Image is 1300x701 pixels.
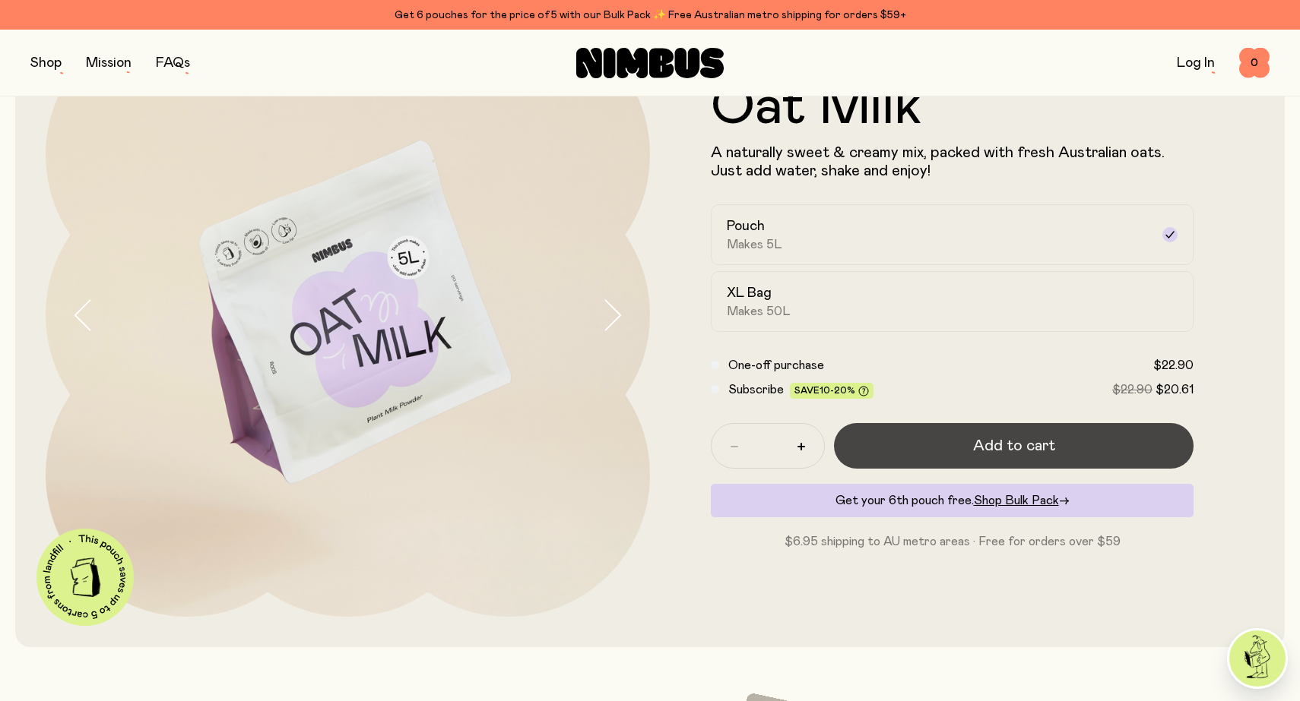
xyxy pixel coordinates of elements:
p: $6.95 shipping to AU metro areas · Free for orders over $59 [711,532,1194,551]
span: $20.61 [1156,384,1194,396]
span: Makes 5L [727,237,782,252]
img: agent [1229,630,1286,687]
h1: Oat Milk [711,80,1194,134]
span: Save [794,386,869,397]
span: One-off purchase [728,359,824,371]
span: Makes 50L [727,304,791,319]
button: 0 [1239,48,1270,78]
span: $22.90 [1112,384,1153,396]
div: Get your 6th pouch free. [711,484,1194,517]
span: Add to cart [973,435,1055,456]
p: A naturally sweet & creamy mix, packed with fresh Australian oats. Just add water, shake and enjoy! [711,144,1194,180]
span: 10-20% [820,386,855,395]
h2: Pouch [727,217,765,235]
a: Mission [86,56,132,70]
a: Log In [1177,56,1215,70]
span: $22.90 [1153,359,1194,371]
a: Shop Bulk Pack→ [974,494,1070,507]
span: Shop Bulk Pack [974,494,1059,507]
div: Get 6 pouches for the price of 5 with our Bulk Pack ✨ Free Australian metro shipping for orders $59+ [30,6,1270,24]
a: FAQs [156,56,190,70]
h2: XL Bag [727,284,772,302]
span: Subscribe [728,384,784,396]
button: Add to cart [834,423,1194,469]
